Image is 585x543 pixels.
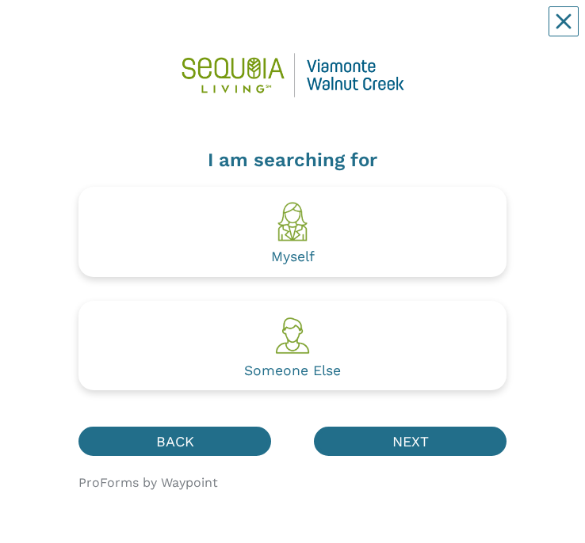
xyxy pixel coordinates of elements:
button: Close [549,6,579,36]
div: Someone Else [244,364,341,378]
div: I am searching for [78,146,507,174]
a: ProForms by Waypoint [78,475,218,490]
img: 62770a92-8201-476a-8896-c6f95674bf33.png [270,199,315,244]
button: BACK [78,427,271,456]
div: Myself [271,250,315,264]
button: NEXT [314,427,507,456]
img: 7bf70a1c-fd26-438f-9489-48eedf3402a0.png [161,41,425,109]
img: 6de16c7c-b3f9-455c-93c4-1fc569792448.png [270,313,315,358]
